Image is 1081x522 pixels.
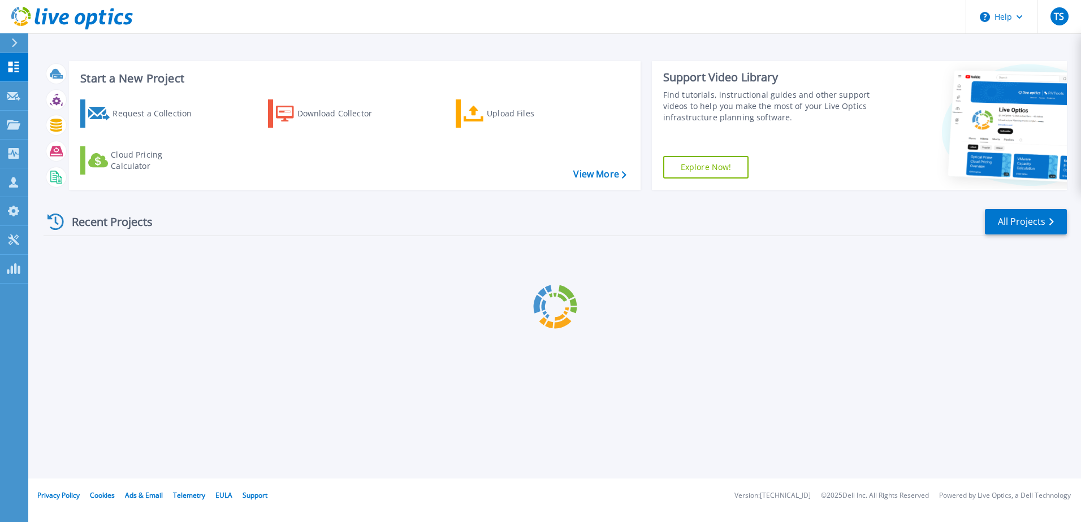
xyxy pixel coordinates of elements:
div: Request a Collection [113,102,203,125]
div: Recent Projects [44,208,168,236]
span: TS [1054,12,1064,21]
a: Request a Collection [80,99,206,128]
h3: Start a New Project [80,72,626,85]
li: © 2025 Dell Inc. All Rights Reserved [821,492,929,499]
a: View More [573,169,626,180]
a: EULA [215,490,232,500]
div: Support Video Library [663,70,875,85]
li: Version: [TECHNICAL_ID] [734,492,811,499]
li: Powered by Live Optics, a Dell Technology [939,492,1071,499]
a: Telemetry [173,490,205,500]
div: Upload Files [487,102,577,125]
div: Cloud Pricing Calculator [111,149,201,172]
a: Explore Now! [663,156,749,179]
a: Cloud Pricing Calculator [80,146,206,175]
a: All Projects [985,209,1067,234]
a: Privacy Policy [37,490,80,500]
a: Download Collector [268,99,394,128]
a: Upload Files [456,99,582,128]
div: Download Collector [297,102,388,125]
a: Support [243,490,267,500]
a: Ads & Email [125,490,163,500]
a: Cookies [90,490,115,500]
div: Find tutorials, instructional guides and other support videos to help you make the most of your L... [663,89,875,123]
